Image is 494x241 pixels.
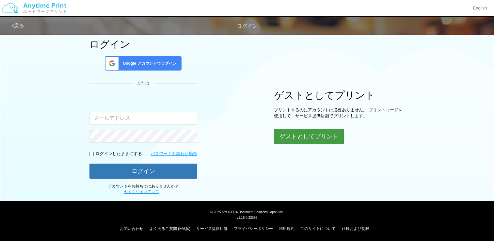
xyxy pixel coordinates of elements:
[237,216,257,219] span: v1.18.0.32895
[210,210,284,214] span: © 2025 KYOCERA Document Solutions Japan Inc.
[274,129,344,144] button: ゲストとしてプリント
[300,226,336,231] a: このサイトについて
[124,189,163,194] span: 。
[95,151,142,157] p: ログインしたままにする
[342,226,369,231] a: 仕様および制限
[279,226,295,231] a: 利用規約
[234,226,273,231] a: プライバシーポリシー
[274,107,405,119] p: プリントするのにアカウントは必要ありません。 プリントコードを使用して、サービス提供店舗でプリントします。
[274,90,405,101] h1: ゲストとしてプリント
[89,164,197,179] button: ログイン
[124,189,159,194] a: 今すぐサインアップ
[237,23,258,29] span: ログイン
[120,61,177,66] span: Google アカウントでログイン
[12,23,24,28] a: 戻る
[89,39,197,50] h1: ログイン
[89,112,197,125] input: メールアドレス
[120,226,143,231] a: お問い合わせ
[196,226,228,231] a: サービス提供店舗
[89,184,197,195] p: アカウントをお持ちではありませんか？
[150,226,190,231] a: よくあるご質問 (FAQs)
[89,80,197,87] div: または
[151,151,197,157] a: パスワードを忘れた場合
